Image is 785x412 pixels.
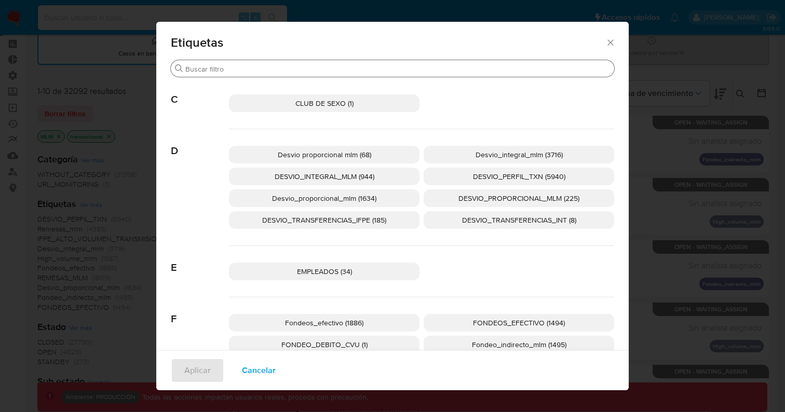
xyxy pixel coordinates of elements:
button: Cancelar [228,358,289,383]
span: FONDEO_DEBITO_CVU (1) [281,339,368,350]
div: Fondeos_efectivo (1886) [229,314,419,332]
input: Buscar filtro [185,64,610,74]
button: Buscar [175,64,183,73]
div: DESVIO_INTEGRAL_MLM (944) [229,168,419,185]
span: C [171,78,229,106]
span: Etiquetas [171,36,605,49]
span: EMPLEADOS (34) [297,266,352,277]
div: Fondeo_indirecto_mlm (1495) [424,336,614,353]
div: DESVIO_TRANSFERENCIAS_INT (8) [424,211,614,229]
div: FONDEOS_EFECTIVO (1494) [424,314,614,332]
span: DESVIO_TRANSFERENCIAS_INT (8) [462,215,576,225]
div: FONDEO_DEBITO_CVU (1) [229,336,419,353]
div: DESVIO_TRANSFERENCIAS_IFPE (185) [229,211,419,229]
span: Desvio_integral_mlm (3716) [476,149,563,160]
span: DESVIO_INTEGRAL_MLM (944) [275,171,374,182]
span: Fondeo_indirecto_mlm (1495) [472,339,566,350]
span: E [171,246,229,274]
span: Desvio proporcional mlm (68) [278,149,371,160]
div: DESVIO_PROPORCIONAL_MLM (225) [424,189,614,207]
button: Cerrar [605,37,615,47]
span: Cancelar [242,359,276,382]
span: CLUB DE SEXO (1) [295,98,354,108]
span: Desvio_proporcional_mlm (1634) [272,193,376,203]
span: F [171,297,229,325]
span: FONDEOS_EFECTIVO (1494) [473,318,565,328]
div: Desvio_integral_mlm (3716) [424,146,614,163]
div: DESVIO_PERFIL_TXN (5940) [424,168,614,185]
div: Desvio_proporcional_mlm (1634) [229,189,419,207]
span: D [171,129,229,157]
span: DESVIO_PROPORCIONAL_MLM (225) [458,193,579,203]
div: CLUB DE SEXO (1) [229,94,419,112]
div: EMPLEADOS (34) [229,263,419,280]
span: DESVIO_PERFIL_TXN (5940) [473,171,565,182]
span: Fondeos_efectivo (1886) [285,318,363,328]
span: DESVIO_TRANSFERENCIAS_IFPE (185) [262,215,386,225]
div: Desvio proporcional mlm (68) [229,146,419,163]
